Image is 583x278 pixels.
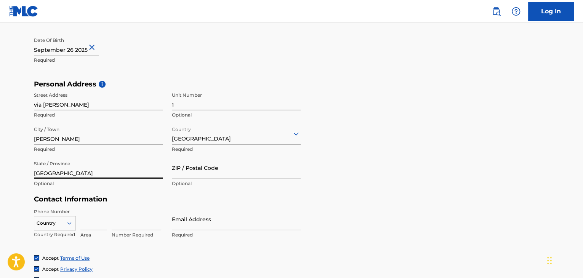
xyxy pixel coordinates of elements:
[34,112,163,118] p: Required
[87,36,99,59] button: Close
[80,232,107,238] p: Area
[172,112,301,118] p: Optional
[172,146,301,153] p: Required
[42,266,59,272] span: Accept
[528,2,574,21] a: Log In
[34,256,39,260] img: checkbox
[34,146,163,153] p: Required
[172,124,301,143] div: [GEOGRAPHIC_DATA]
[60,266,93,272] a: Privacy Policy
[489,4,504,19] a: Public Search
[172,121,191,133] label: Country
[9,6,38,17] img: MLC Logo
[172,180,301,187] p: Optional
[34,195,301,204] h5: Contact Information
[34,267,39,271] img: checkbox
[42,255,59,261] span: Accept
[511,7,521,16] img: help
[172,232,301,238] p: Required
[34,57,163,64] p: Required
[112,232,161,238] p: Number Required
[508,4,524,19] div: Help
[34,80,549,89] h5: Personal Address
[547,249,552,272] div: Drag
[34,180,163,187] p: Optional
[492,7,501,16] img: search
[34,231,76,238] p: Country Required
[545,241,583,278] iframe: Chat Widget
[60,255,90,261] a: Terms of Use
[99,81,106,88] span: i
